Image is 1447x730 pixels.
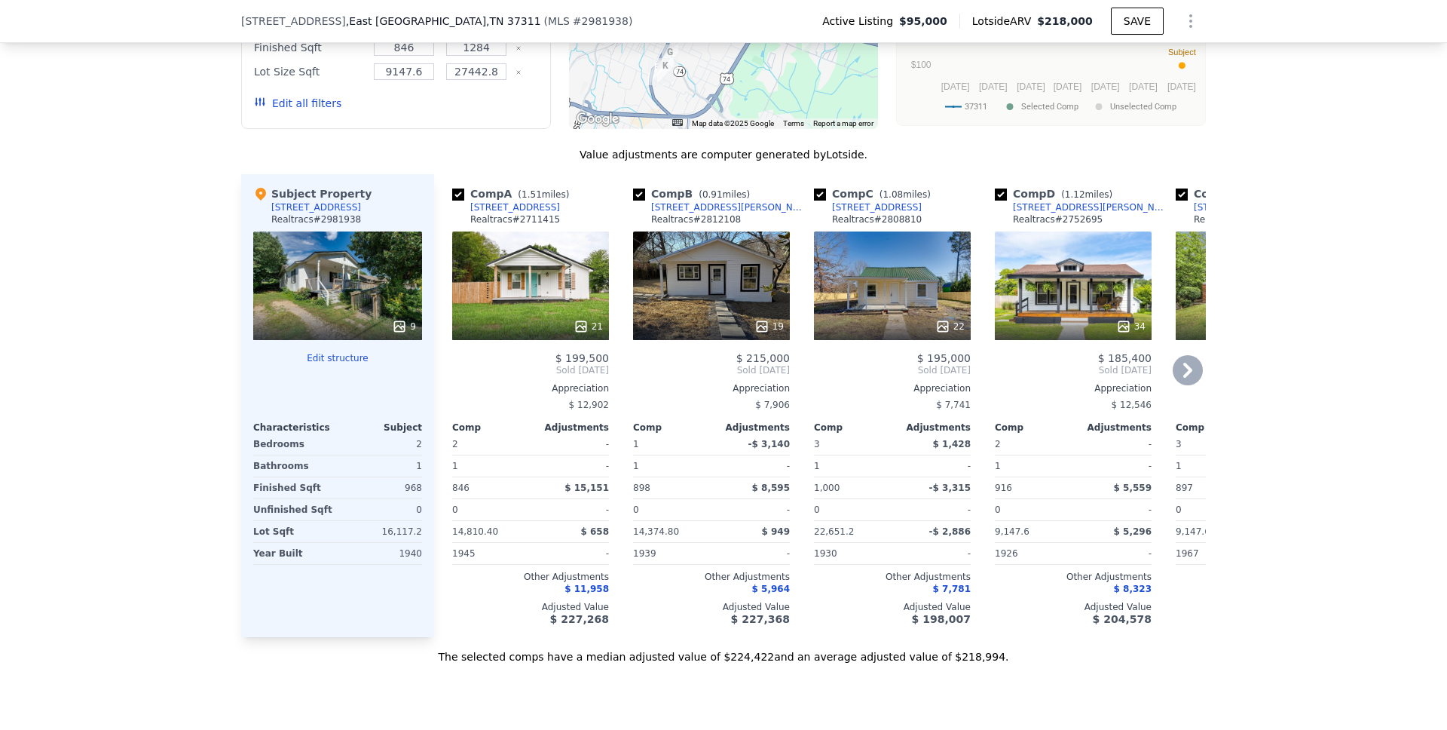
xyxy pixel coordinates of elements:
span: $ 215,000 [736,352,790,364]
span: Lotside ARV [972,14,1037,29]
div: Comp [452,422,531,434]
div: ( ) [544,14,633,29]
div: - [714,455,790,477]
div: 1930 [814,543,889,564]
div: Other Adjustments [452,571,609,583]
span: $ 11,958 [564,584,609,594]
div: Adjusted Value [995,601,1152,613]
span: $ 227,368 [731,613,790,625]
div: Lot Sqft [253,521,335,542]
div: 1926 [995,543,1070,564]
span: 1.12 [1065,189,1085,200]
span: $ 185,400 [1098,352,1152,364]
text: [DATE] [979,81,1008,92]
div: - [714,499,790,520]
div: Adjustments [892,422,971,434]
button: Clear [515,45,522,51]
div: - [1076,543,1152,564]
div: Adjustments [531,422,609,434]
div: Comp [814,422,892,434]
div: Adjusted Value [633,601,790,613]
div: 1940 [341,543,422,564]
span: -$ 2,886 [929,526,971,537]
div: Adjusted Value [814,601,971,613]
span: $ 204,578 [1093,613,1152,625]
span: , TN 37311 [486,15,540,27]
text: [DATE] [1054,81,1082,92]
div: Comp [633,422,711,434]
span: $ 5,559 [1114,483,1152,493]
span: $ 658 [580,526,609,537]
div: Comp B [633,186,756,201]
span: $ 15,151 [564,483,609,493]
a: [STREET_ADDRESS][PERSON_NAME] [1176,201,1351,213]
div: Adjustments [1073,422,1152,434]
span: $ 8,323 [1114,584,1152,594]
div: Subject Property [253,186,372,201]
div: Other Adjustments [814,571,971,583]
div: Comp A [452,186,575,201]
div: Finished Sqft [254,37,365,58]
div: 1 [995,455,1070,477]
span: 2 [452,439,458,449]
a: Open this area in Google Maps (opens a new window) [573,109,623,129]
div: - [1176,394,1332,416]
div: 968 [341,477,422,498]
div: Subject [338,422,422,434]
text: [DATE] [1129,81,1158,92]
span: 0 [633,505,639,515]
div: Appreciation [1176,382,1332,394]
div: Adjusted Value [1176,601,1332,613]
span: Sold [DATE] [814,364,971,376]
div: 21 [574,319,603,334]
button: Clear [515,69,522,75]
span: 916 [995,483,1012,493]
text: $100 [911,60,932,70]
text: [DATE] [1091,81,1120,92]
span: 0 [814,505,820,515]
div: 1939 [633,543,708,564]
div: Adjusted Value [452,601,609,613]
span: 1.08 [883,189,903,200]
div: Comp D [995,186,1118,201]
span: ( miles) [1055,189,1118,200]
span: 9,147.6 [995,526,1029,537]
div: Realtracs # 2981938 [271,213,361,225]
span: 9,147.6 [1176,526,1210,537]
span: 0 [452,505,458,515]
div: Realtracs # 2971991 [1194,213,1283,225]
div: Comp [995,422,1073,434]
text: Selected Comp [1021,102,1078,112]
a: [STREET_ADDRESS] [814,201,922,213]
span: 897 [1176,483,1193,493]
div: - [895,499,971,520]
span: 0 [1176,505,1182,515]
span: 1 [633,439,639,449]
span: ( miles) [693,189,756,200]
text: [DATE] [941,81,970,92]
span: ( miles) [512,189,575,200]
text: [DATE] [1167,81,1196,92]
button: Keyboard shortcuts [672,119,683,126]
div: - [714,543,790,564]
button: Edit all filters [254,96,341,111]
span: $ 8,595 [752,483,790,493]
span: 2 [995,439,1001,449]
div: Bathrooms [253,455,335,477]
span: $ 949 [761,526,790,537]
button: Edit structure [253,352,422,364]
span: Active Listing [822,14,899,29]
div: Appreciation [995,382,1152,394]
span: 3 [814,439,820,449]
div: 1211 Crest Dr SE [648,60,665,85]
span: $ 1,428 [933,439,971,449]
div: 1 [633,455,708,477]
div: Realtracs # 2711415 [470,213,560,225]
div: Year Built [253,543,335,564]
div: [STREET_ADDRESS] [470,201,560,213]
span: 3 [1176,439,1182,449]
span: 0 [995,505,1001,515]
div: - [1076,434,1152,455]
span: 1.51 [522,189,542,200]
span: $ 227,268 [550,613,609,625]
